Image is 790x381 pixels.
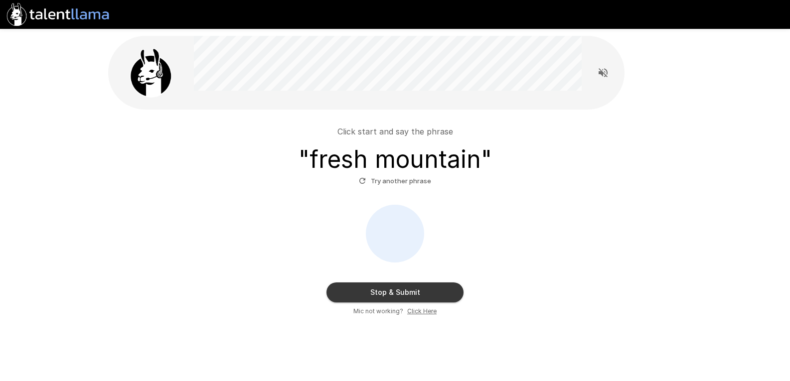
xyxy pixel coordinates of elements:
button: Stop & Submit [326,282,464,302]
h3: " fresh mountain " [299,145,492,173]
img: llama_clean.png [126,48,176,98]
span: Mic not working? [353,306,403,316]
u: Click Here [407,307,437,315]
button: Read questions aloud [593,63,613,83]
p: Click start and say the phrase [337,126,453,137]
button: Try another phrase [356,173,434,189]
